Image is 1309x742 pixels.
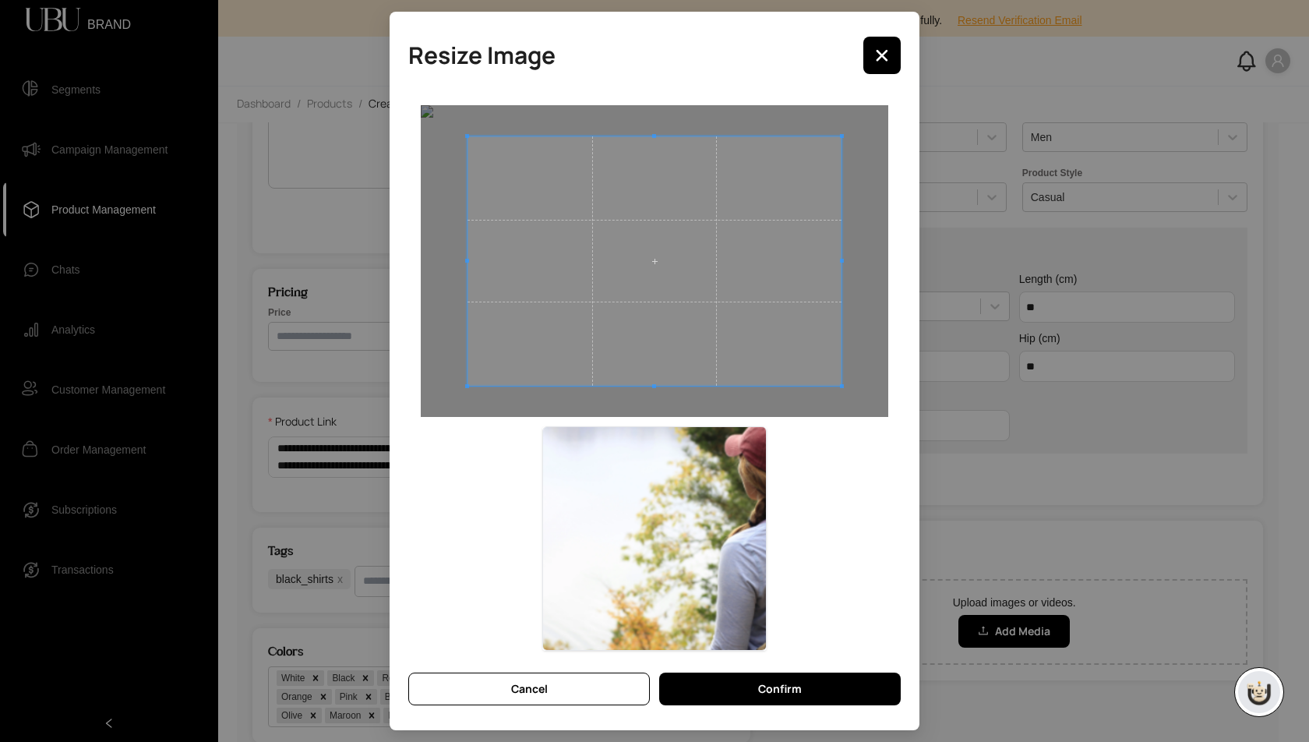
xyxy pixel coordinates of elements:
[1244,677,1275,708] img: chatboticon-C4A3G2IU.png
[659,673,901,705] button: Confirm
[758,680,802,698] span: Confirm
[511,680,548,698] span: Cancel
[408,41,556,69] h2: Resize Image
[408,673,650,705] button: Cancel
[542,426,767,651] img: Preview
